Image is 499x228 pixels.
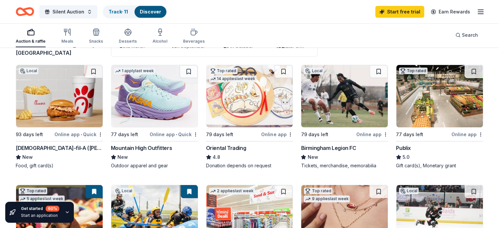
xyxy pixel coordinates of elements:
[21,206,59,212] div: Get started
[301,131,328,138] div: 79 days left
[61,26,73,47] button: Meals
[16,39,46,44] div: Auction & raffle
[399,188,419,194] div: Local
[396,65,483,127] img: Image for Publix
[206,162,293,169] div: Donation depends on request
[16,162,103,169] div: Food, gift card(s)
[119,39,137,44] div: Desserts
[19,188,47,194] div: Top rated
[16,144,103,152] div: [DEMOGRAPHIC_DATA]-fil-A ([PERSON_NAME])
[396,131,423,138] div: 77 days left
[396,144,411,152] div: Publix
[356,130,388,138] div: Online app
[19,196,65,202] div: 5 applies last week
[111,144,172,152] div: Mountain High Outfitters
[54,130,103,138] div: Online app Quick
[209,188,255,195] div: 2 applies last week
[111,65,198,127] img: Image for Mountain High Outfitters
[206,131,233,138] div: 79 days left
[176,132,177,137] span: •
[403,153,409,161] span: 5.0
[89,39,103,44] div: Snacks
[153,26,167,47] button: Alcohol
[261,130,293,138] div: Online app
[111,65,198,169] a: Image for Mountain High Outfitters1 applylast week77 days leftOnline app•QuickMountain High Outfi...
[16,131,43,138] div: 93 days left
[111,131,138,138] div: 77 days left
[206,65,293,169] a: Image for Oriental TradingTop rated14 applieslast week79 days leftOnline appOriental Trading4.8Do...
[213,153,220,161] span: 4.8
[375,6,424,18] a: Start free trial
[209,75,257,82] div: 14 applies last week
[103,5,167,18] button: Track· 11Discover
[209,68,238,74] div: Top rated
[114,188,134,194] div: Local
[16,65,103,127] img: Image for Chick-fil-A (Hoover)
[462,31,478,39] span: Search
[304,196,350,202] div: 9 applies last week
[304,188,332,194] div: Top rated
[206,65,293,127] img: Image for Oriental Trading
[206,144,246,152] div: Oriental Trading
[114,68,155,74] div: 1 apply last week
[22,153,33,161] span: New
[307,153,318,161] span: New
[153,39,167,44] div: Alcohol
[396,162,483,169] div: Gift card(s), Monetary grant
[81,132,82,137] span: •
[450,29,483,42] button: Search
[16,65,103,169] a: Image for Chick-fil-A (Hoover)Local93 days leftOnline app•Quick[DEMOGRAPHIC_DATA]-fil-A ([PERSON_...
[16,41,103,57] div: results
[140,9,161,14] a: Discover
[46,206,59,212] div: 60 %
[117,153,128,161] span: New
[39,5,97,18] button: Silent Auction
[301,65,388,169] a: Image for Birmingham Legion FCLocal79 days leftOnline appBirmingham Legion FCNewTickets, merchand...
[427,6,474,18] a: Earn Rewards
[451,130,483,138] div: Online app
[301,144,356,152] div: Birmingham Legion FC
[61,39,73,44] div: Meals
[150,130,198,138] div: Online app Quick
[304,68,323,74] div: Local
[119,26,137,47] button: Desserts
[301,65,388,127] img: Image for Birmingham Legion FC
[19,68,38,74] div: Local
[183,26,205,47] button: Beverages
[16,4,34,19] a: Home
[52,8,84,16] span: Silent Auction
[301,162,388,169] div: Tickets, merchandise, memorabilia
[21,213,59,218] div: Start an application
[399,68,427,74] div: Top rated
[111,162,198,169] div: Outdoor apparel and gear
[16,26,46,47] button: Auction & raffle
[183,39,205,44] div: Beverages
[109,9,128,14] a: Track· 11
[396,65,483,169] a: Image for PublixTop rated77 days leftOnline appPublix5.0Gift card(s), Monetary grant
[89,26,103,47] button: Snacks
